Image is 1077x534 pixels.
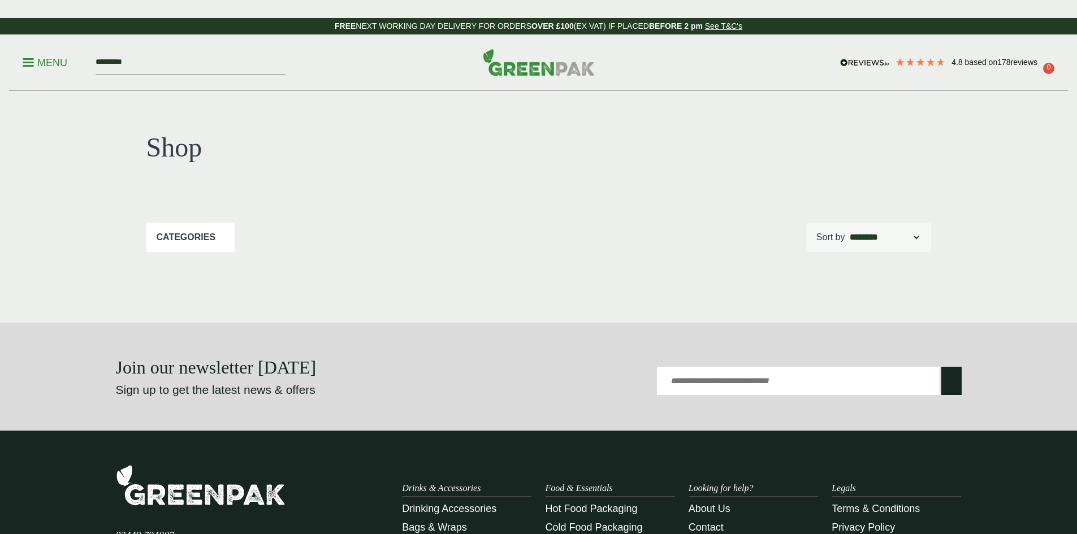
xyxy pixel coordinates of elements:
a: Bags & Wraps [402,522,467,533]
a: Cold Food Packaging [545,522,642,533]
p: Sort by [816,231,845,244]
a: Terms & Conditions [832,503,920,514]
a: About Us [689,503,730,514]
p: Sign up to get the latest news & offers [116,381,496,399]
div: 4.78 Stars [895,57,946,67]
p: Categories [157,231,216,244]
span: 0 [1043,63,1054,74]
strong: Join our newsletter [DATE] [116,357,317,377]
p: Menu [23,56,67,70]
strong: OVER £100 [531,21,574,31]
a: Drinking Accessories [402,503,496,514]
img: GreenPak Supplies [116,464,286,506]
select: Shop order [847,231,921,244]
h1: Shop [146,131,539,164]
a: Menu [23,56,67,67]
img: REVIEWS.io [840,59,889,67]
span: 178 [997,58,1010,67]
img: GreenPak Supplies [483,49,595,76]
strong: FREE [335,21,356,31]
a: Privacy Policy [832,522,895,533]
a: Contact [689,522,724,533]
span: 4.8 [951,58,964,67]
a: Hot Food Packaging [545,503,637,514]
strong: BEFORE 2 pm [649,21,703,31]
a: See T&C's [705,21,742,31]
span: Based on [965,58,998,67]
span: reviews [1011,58,1037,67]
